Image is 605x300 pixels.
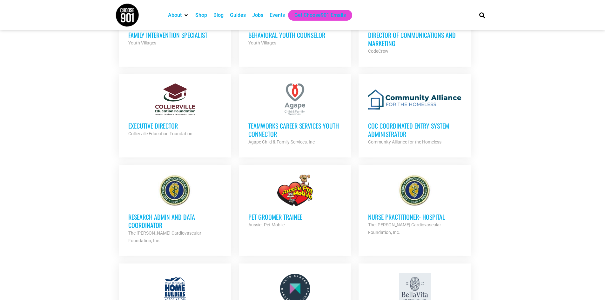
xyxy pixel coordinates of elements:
strong: The [PERSON_NAME] Cardiovascular Foundation, Inc. [368,222,441,235]
h3: Pet Groomer Trainee [248,213,342,221]
a: Nurse Practitioner- Hospital The [PERSON_NAME] Cardiovascular Foundation, Inc. [359,165,471,246]
a: Executive Director Collierville Education Foundation [119,74,231,147]
strong: Aussiet Pet Mobile [248,222,285,227]
h3: Director of Communications and Marketing [368,31,461,47]
h3: CoC Coordinated Entry System Administrator [368,122,461,138]
nav: Main nav [165,10,468,21]
strong: Youth Villages [248,40,276,45]
a: Get Choose901 Emails [294,11,346,19]
div: Search [477,10,487,20]
strong: Community Alliance for the Homeless [368,139,441,144]
strong: Collierville Education Foundation [128,131,192,136]
h3: TeamWorks Career Services Youth Connector [248,122,342,138]
a: Events [270,11,285,19]
a: Jobs [252,11,263,19]
a: Blog [213,11,224,19]
a: TeamWorks Career Services Youth Connector Agape Child & Family Services, Inc [239,74,351,155]
a: Guides [230,11,246,19]
a: Shop [195,11,207,19]
a: CoC Coordinated Entry System Administrator Community Alliance for the Homeless [359,74,471,155]
h3: Family Intervention Specialist [128,31,222,39]
a: Research Admin and Data Coordinator The [PERSON_NAME] Cardiovascular Foundation, Inc. [119,165,231,254]
strong: The [PERSON_NAME] Cardiovascular Foundation, Inc. [128,230,201,243]
h3: Executive Director [128,122,222,130]
div: About [165,10,192,21]
strong: CodeCrew [368,49,388,54]
h3: Nurse Practitioner- Hospital [368,213,461,221]
strong: Youth Villages [128,40,156,45]
strong: Agape Child & Family Services, Inc [248,139,315,144]
h3: Research Admin and Data Coordinator [128,213,222,229]
h3: Behavioral Youth Counselor [248,31,342,39]
a: About [168,11,182,19]
a: Pet Groomer Trainee Aussiet Pet Mobile [239,165,351,238]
